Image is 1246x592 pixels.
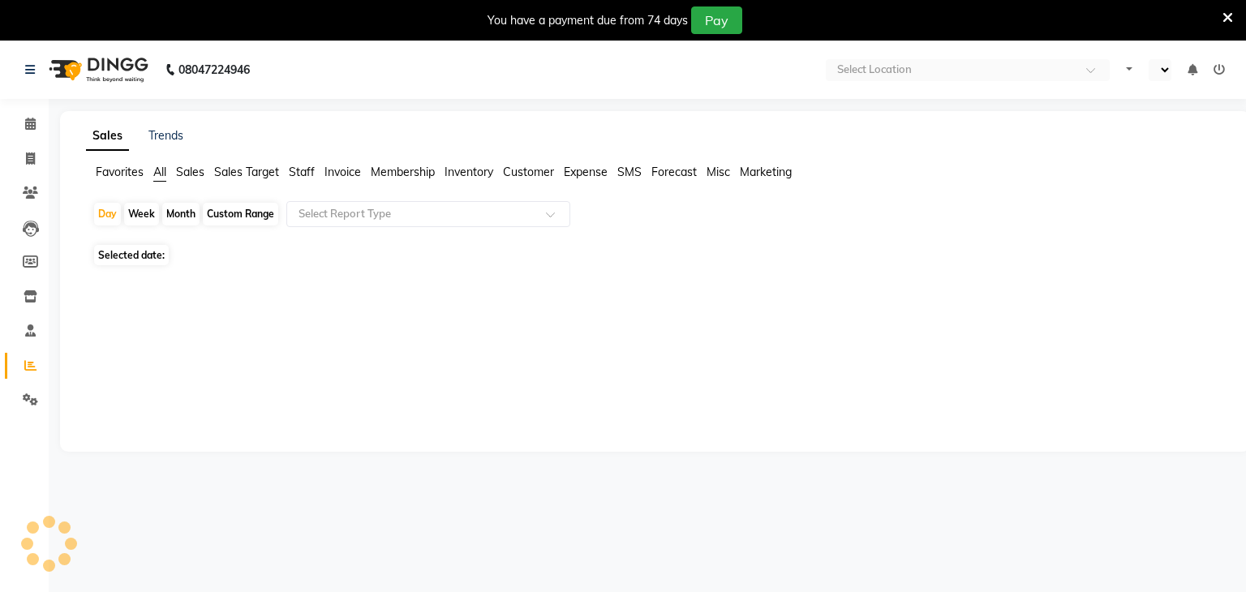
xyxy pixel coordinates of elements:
[148,128,183,143] a: Trends
[203,203,278,225] div: Custom Range
[707,165,730,179] span: Misc
[445,165,493,179] span: Inventory
[488,12,688,29] div: You have a payment due from 74 days
[617,165,642,179] span: SMS
[740,165,792,179] span: Marketing
[86,122,129,151] a: Sales
[94,203,121,225] div: Day
[651,165,697,179] span: Forecast
[691,6,742,34] button: Pay
[124,203,159,225] div: Week
[94,245,169,265] span: Selected date:
[324,165,361,179] span: Invoice
[153,165,166,179] span: All
[96,165,144,179] span: Favorites
[837,62,912,78] div: Select Location
[214,165,279,179] span: Sales Target
[503,165,554,179] span: Customer
[371,165,435,179] span: Membership
[289,165,315,179] span: Staff
[178,47,250,92] b: 08047224946
[564,165,608,179] span: Expense
[41,47,153,92] img: logo
[176,165,204,179] span: Sales
[162,203,200,225] div: Month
